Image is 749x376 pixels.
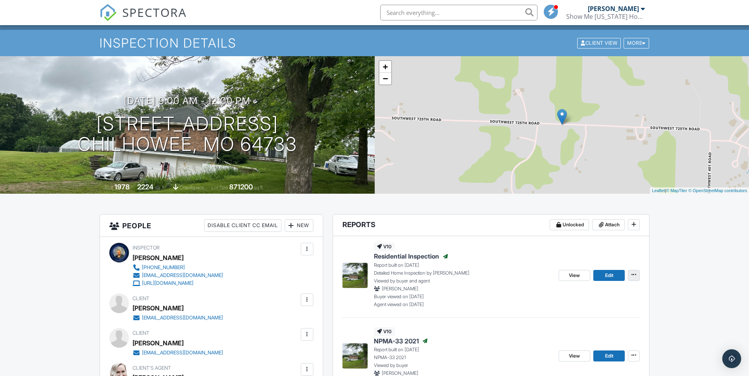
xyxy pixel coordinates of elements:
[142,272,223,279] div: [EMAIL_ADDRESS][DOMAIN_NAME]
[180,185,204,191] span: crawlspace
[624,38,649,48] div: More
[100,215,323,237] h3: People
[105,185,113,191] span: Built
[133,365,171,371] span: Client's Agent
[380,5,537,20] input: Search everything...
[588,5,639,13] div: [PERSON_NAME]
[77,114,297,155] h1: [STREET_ADDRESS] Chilhowee, MO 64733
[133,295,149,301] span: Client
[133,264,223,271] a: [PHONE_NUMBER]
[133,245,160,251] span: Inspector
[212,185,228,191] span: Lot Size
[133,252,184,264] div: [PERSON_NAME]
[99,11,187,27] a: SPECTORA
[379,61,391,73] a: Zoom in
[133,302,184,314] div: [PERSON_NAME]
[142,315,223,321] div: [EMAIL_ADDRESS][DOMAIN_NAME]
[285,219,313,232] div: New
[133,271,223,279] a: [EMAIL_ADDRESS][DOMAIN_NAME]
[133,349,223,357] a: [EMAIL_ADDRESS][DOMAIN_NAME]
[155,185,166,191] span: sq. ft.
[122,4,187,20] span: SPECTORA
[577,38,621,48] div: Client View
[142,264,185,271] div: [PHONE_NUMBER]
[137,183,153,191] div: 2224
[204,219,282,232] div: Disable Client CC Email
[688,188,747,193] a: © OpenStreetMap contributors
[722,349,741,368] div: Open Intercom Messenger
[142,350,223,356] div: [EMAIL_ADDRESS][DOMAIN_NAME]
[142,280,193,286] div: [URL][DOMAIN_NAME]
[650,187,749,194] div: |
[666,188,687,193] a: © MapTiler
[99,36,650,50] h1: Inspection Details
[114,183,130,191] div: 1978
[133,330,149,336] span: Client
[652,188,665,193] a: Leaflet
[133,314,223,322] a: [EMAIL_ADDRESS][DOMAIN_NAME]
[133,279,223,287] a: [URL][DOMAIN_NAME]
[379,73,391,84] a: Zoom out
[566,13,645,20] div: Show Me Missouri Home Inspections LLC.
[124,95,250,106] h3: [DATE] 9:00 am - 12:00 pm
[229,183,253,191] div: 871200
[99,4,117,21] img: The Best Home Inspection Software - Spectora
[254,185,264,191] span: sq.ft.
[133,337,184,349] div: [PERSON_NAME]
[576,40,623,46] a: Client View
